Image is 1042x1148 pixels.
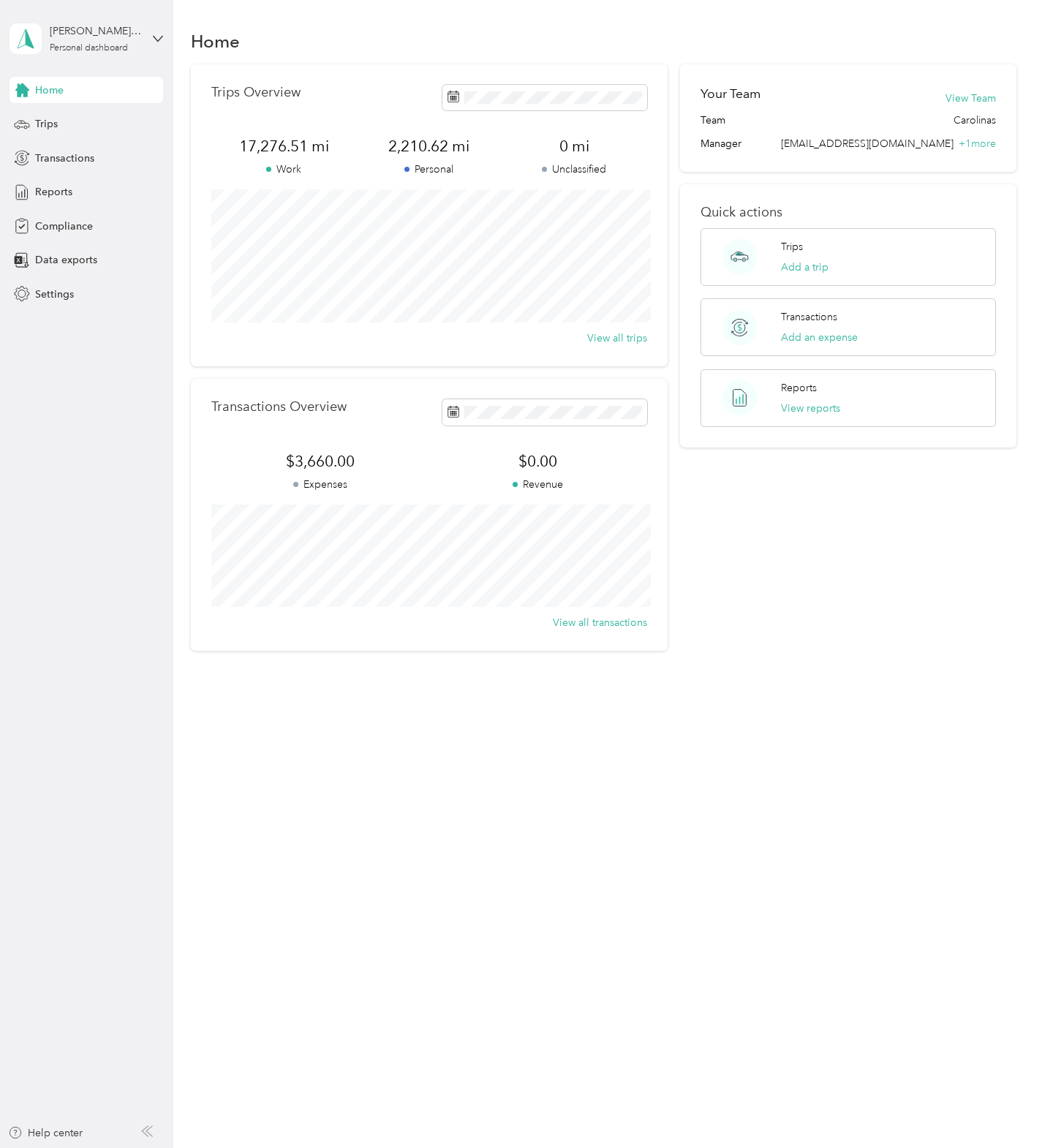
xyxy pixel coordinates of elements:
h1: Home [191,34,240,49]
iframe: Everlance-gr Chat Button Frame [960,1066,1042,1148]
span: 0 mi [502,136,646,156]
div: Personal dashboard [50,44,128,53]
span: Carolinas [954,113,996,128]
span: Data exports [35,252,97,268]
button: Add an expense [781,330,858,345]
span: + 1 more [959,137,996,150]
button: Help center [8,1125,83,1141]
span: Compliance [35,219,93,234]
p: Unclassified [502,162,646,177]
div: [PERSON_NAME] [PERSON_NAME] [50,23,141,39]
span: Settings [35,287,74,302]
span: Team [701,113,725,128]
span: [EMAIL_ADDRESS][DOMAIN_NAME] [781,137,954,150]
span: $3,660.00 [211,451,429,472]
p: Transactions Overview [211,399,347,415]
button: Add a trip [781,260,828,275]
button: View reports [781,401,840,416]
span: Reports [35,184,72,200]
p: Trips [781,239,803,254]
p: Reports [781,380,817,396]
button: View Team [945,91,996,106]
span: Transactions [35,151,94,166]
span: Manager [701,136,741,151]
p: Work [211,162,356,177]
h2: Your Team [701,85,760,103]
span: 2,210.62 mi [357,136,502,156]
p: Expenses [211,477,429,492]
p: Transactions [781,309,837,325]
button: View all transactions [553,615,647,630]
button: View all trips [587,331,647,346]
span: 17,276.51 mi [211,136,356,156]
p: Quick actions [701,205,996,220]
p: Revenue [429,477,647,492]
p: Personal [357,162,502,177]
span: $0.00 [429,451,647,472]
